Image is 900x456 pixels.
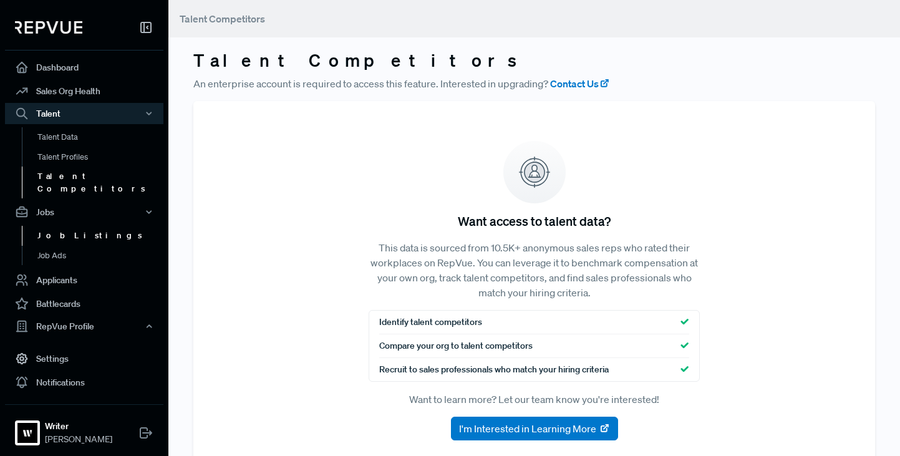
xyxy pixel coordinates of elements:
a: Battlecards [5,292,163,316]
span: Identify talent competitors [379,316,482,329]
span: I'm Interested in Learning More [459,421,596,436]
h3: Talent Competitors [193,50,875,71]
p: This data is sourced from 10.5K+ anonymous sales reps who rated their workplaces on RepVue. You c... [369,240,700,300]
a: Contact Us [550,76,610,91]
p: An enterprise account is required to access this feature. Interested in upgrading? [193,76,875,91]
a: Applicants [5,268,163,292]
button: RepVue Profile [5,316,163,337]
strong: Writer [45,420,112,433]
a: WriterWriter[PERSON_NAME] [5,404,163,451]
span: Compare your org to talent competitors [379,339,533,352]
button: I'm Interested in Learning More [451,417,618,440]
a: Talent Profiles [22,147,180,167]
span: Talent Competitors [180,12,265,25]
a: Talent Competitors [22,167,180,198]
a: Notifications [5,371,163,394]
a: Dashboard [5,56,163,79]
img: Writer [17,423,37,443]
img: RepVue [15,21,82,34]
span: [PERSON_NAME] [45,433,112,446]
a: Talent Data [22,127,180,147]
button: Talent [5,103,163,124]
a: Job Listings [22,226,180,246]
a: Settings [5,347,163,371]
p: Want to learn more? Let our team know you're interested! [369,392,700,407]
h5: Want access to talent data? [458,213,611,228]
button: Jobs [5,201,163,223]
span: Recruit to sales professionals who match your hiring criteria [379,363,609,376]
a: Sales Org Health [5,79,163,103]
a: Job Ads [22,246,180,266]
